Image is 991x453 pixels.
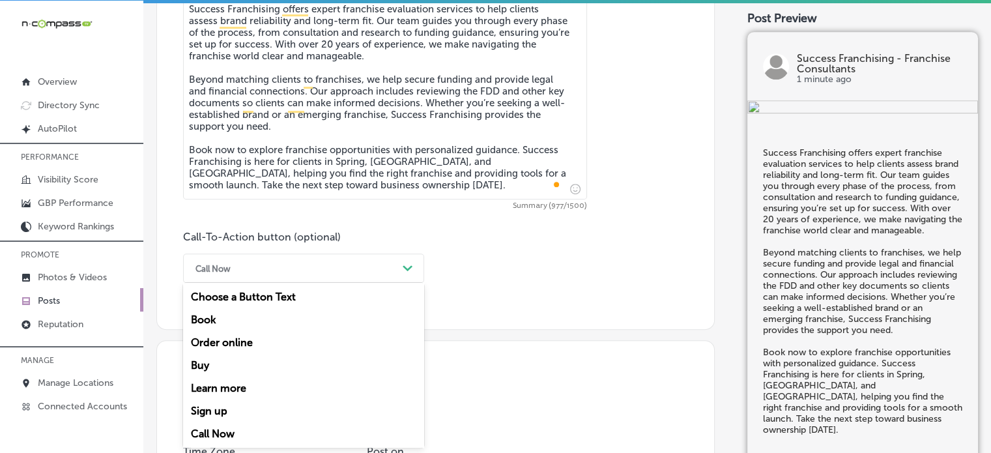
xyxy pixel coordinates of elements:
[38,377,113,388] p: Manage Locations
[763,53,789,80] img: logo
[183,354,424,377] div: Buy
[38,123,77,134] p: AutoPilot
[797,53,962,74] p: Success Franchising - Franchise Consultants
[564,181,581,197] span: Insert emoji
[21,18,93,30] img: 660ab0bf-5cc7-4cb8-ba1c-48b5ae0f18e60NCTV_CLogo_TV_Black_-500x88.png
[183,400,424,422] div: Sign up
[195,263,231,273] div: Call Now
[38,174,98,185] p: Visibility Score
[747,11,978,25] div: Post Preview
[183,231,341,243] label: Call-To-Action button (optional)
[763,147,962,435] h5: Success Franchising offers expert franchise evaluation services to help clients assess brand reli...
[38,295,60,306] p: Posts
[183,285,424,308] div: Choose a Button Text
[183,377,688,396] h3: Publishing options
[38,272,107,283] p: Photos & Videos
[183,331,424,354] div: Order online
[797,74,962,85] p: 1 minute ago
[183,308,424,331] div: Book
[747,100,978,116] img: a205b584-c29f-4172-b942-e53d38bb482c
[183,377,424,400] div: Learn more
[38,401,127,412] p: Connected Accounts
[38,197,113,209] p: GBP Performance
[183,422,424,445] div: Call Now
[38,221,114,232] p: Keyword Rankings
[38,319,83,330] p: Reputation
[38,100,100,111] p: Directory Sync
[38,76,77,87] p: Overview
[183,202,587,210] span: Summary (977/1500)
